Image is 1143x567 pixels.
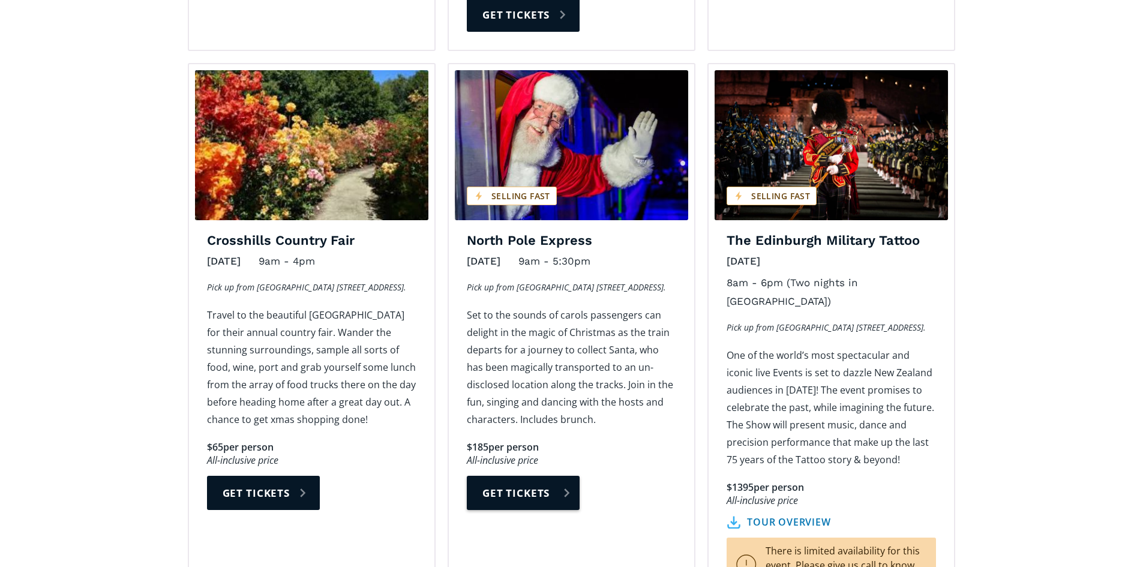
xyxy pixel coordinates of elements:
div: per person [754,481,804,494]
p: Pick up from [GEOGRAPHIC_DATA] [STREET_ADDRESS]. [207,280,416,295]
h4: The Edinburgh Military Tattoo [727,232,936,250]
div: $185 [467,440,488,454]
a: tour overview [727,516,830,529]
p: Travel to the beautiful [GEOGRAPHIC_DATA] for their annual country fair. Wander the stunning surr... [207,307,416,428]
div: per person [223,440,274,454]
div: Selling fast [727,187,817,205]
p: Set to the sounds of carols passengers can delight in the magic of Christmas as the train departs... [467,307,676,428]
h4: North Pole Express [467,232,676,250]
a: Get tickets [207,476,320,510]
div: $1395 [727,481,754,494]
div: All-inclusive price [727,494,936,507]
h4: Crosshills Country Fair [207,232,416,250]
p: Pick up from [GEOGRAPHIC_DATA] [STREET_ADDRESS]. [467,280,676,295]
div: [DATE] [727,252,760,271]
p: Pick up from [GEOGRAPHIC_DATA] [STREET_ADDRESS]. [727,320,936,335]
p: One of the world’s most spectacular and iconic live Events is set to dazzle New Zealand audiences... [727,347,936,469]
div: 9am - 5:30pm [518,252,590,271]
div: All-inclusive price [207,454,416,467]
div: All-inclusive price [467,454,676,467]
div: $65 [207,440,223,454]
a: Get tickets [467,476,580,510]
div: 9am - 4pm [259,252,315,271]
div: [DATE] [467,252,500,271]
div: [DATE] [207,252,241,271]
div: Selling fast [467,187,557,205]
div: per person [488,440,539,454]
div: 8am - 6pm (Two nights in [GEOGRAPHIC_DATA]) [727,274,936,311]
